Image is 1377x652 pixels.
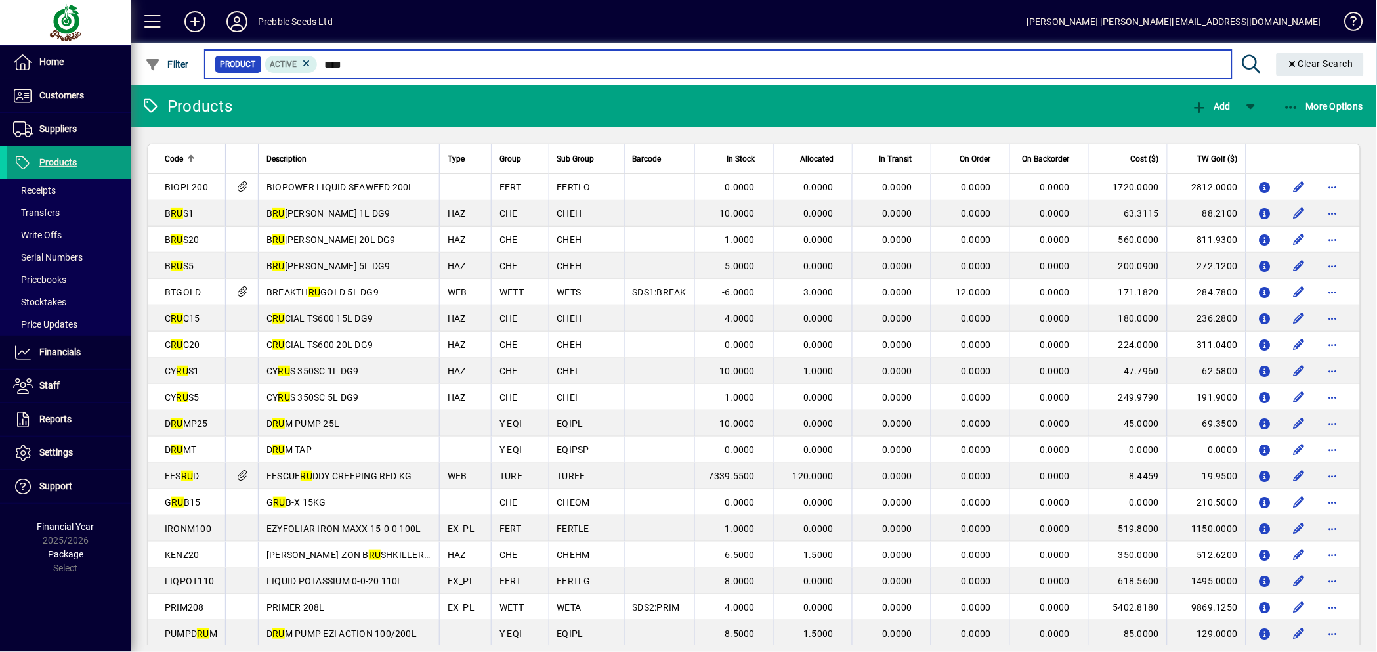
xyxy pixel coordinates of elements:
[13,252,83,263] span: Serial Numbers
[1040,313,1070,324] span: 0.0000
[883,313,913,324] span: 0.0000
[1323,387,1344,408] button: More options
[1288,571,1309,592] button: Edit
[1088,384,1167,410] td: 249.9790
[1040,392,1070,402] span: 0.0000
[278,392,291,402] em: RU
[962,392,992,402] span: 0.0000
[272,418,285,429] em: RU
[719,366,755,376] span: 10.0000
[448,366,466,376] span: HAZ
[273,497,286,508] em: RU
[1088,410,1167,437] td: 45.0000
[883,497,913,508] span: 0.0000
[499,261,518,271] span: CHE
[883,392,913,402] span: 0.0000
[1167,463,1246,489] td: 19.9500
[1167,305,1246,332] td: 236.2800
[804,261,834,271] span: 0.0000
[557,445,590,455] span: EQIPSP
[165,471,200,481] span: FES D
[165,182,208,192] span: BIOPL200
[879,152,912,166] span: In Transit
[7,269,131,291] a: Pricebooks
[557,152,595,166] span: Sub Group
[171,261,183,271] em: RU
[165,313,200,324] span: C C15
[1288,492,1309,513] button: Edit
[7,470,131,503] a: Support
[1088,489,1167,515] td: 0.0000
[171,313,183,324] em: RU
[165,392,200,402] span: CY S5
[39,157,77,167] span: Products
[1323,360,1344,381] button: More options
[1198,152,1238,166] span: TW Golf ($)
[1288,623,1309,644] button: Edit
[177,366,189,376] em: RU
[1323,229,1344,250] button: More options
[719,418,755,429] span: 10.0000
[1167,437,1246,463] td: 0.0000
[1088,174,1167,200] td: 1720.0000
[7,79,131,112] a: Customers
[1323,623,1344,644] button: More options
[1191,101,1231,112] span: Add
[1088,358,1167,384] td: 47.7960
[1040,182,1070,192] span: 0.0000
[883,208,913,219] span: 0.0000
[165,234,200,245] span: B S20
[499,471,522,481] span: TURF
[165,152,183,166] span: Code
[1088,515,1167,542] td: 519.8000
[1323,597,1344,618] button: More options
[141,96,232,117] div: Products
[1288,308,1309,329] button: Edit
[266,182,414,192] span: BIOPOWER LIQUID SEAWEED 200L
[266,152,431,166] div: Description
[7,246,131,269] a: Serial Numbers
[7,313,131,336] a: Price Updates
[1167,279,1246,305] td: 284.7800
[722,287,755,297] span: -6.0000
[13,207,60,218] span: Transfers
[1284,101,1364,112] span: More Options
[266,497,326,508] span: G B-X 15KG
[1088,227,1167,253] td: 560.0000
[165,366,200,376] span: CY S1
[633,152,662,166] span: Barcode
[266,152,307,166] span: Description
[1288,255,1309,276] button: Edit
[1167,332,1246,358] td: 311.0400
[7,370,131,402] a: Staff
[725,261,755,271] span: 5.0000
[962,339,992,350] span: 0.0000
[448,523,475,534] span: EX_PL
[1088,253,1167,279] td: 200.0900
[1167,200,1246,227] td: 88.2100
[1088,305,1167,332] td: 180.0000
[1188,95,1234,118] button: Add
[725,392,755,402] span: 1.0000
[725,523,755,534] span: 1.0000
[13,230,62,240] span: Write Offs
[142,53,192,76] button: Filter
[804,392,834,402] span: 0.0000
[725,182,755,192] span: 0.0000
[725,234,755,245] span: 1.0000
[557,497,590,508] span: CHEOM
[266,287,379,297] span: BREAKTH GOLD 5L DG9
[499,313,518,324] span: CHE
[39,380,60,391] span: Staff
[1040,287,1070,297] span: 0.0000
[266,313,373,324] span: C CIAL TS600 15L DG9
[1167,410,1246,437] td: 69.3500
[633,152,687,166] div: Barcode
[448,152,483,166] div: Type
[7,179,131,202] a: Receipts
[1167,515,1246,542] td: 1150.0000
[499,497,518,508] span: CHE
[1040,366,1070,376] span: 0.0000
[1040,497,1070,508] span: 0.0000
[1288,282,1309,303] button: Edit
